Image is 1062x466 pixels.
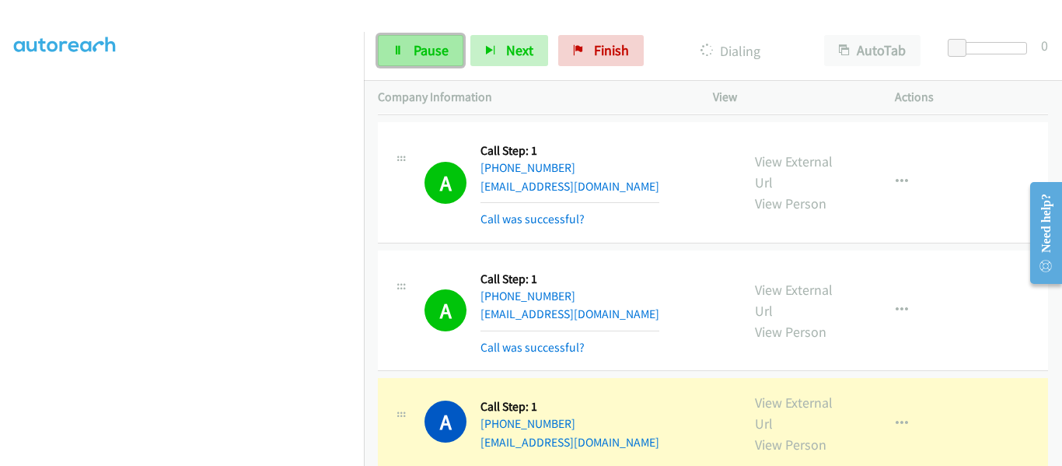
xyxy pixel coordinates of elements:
[755,194,826,212] a: View Person
[480,179,659,194] a: [EMAIL_ADDRESS][DOMAIN_NAME]
[480,272,659,287] h5: Call Step: 1
[378,35,463,66] a: Pause
[755,152,833,191] a: View External Url
[470,35,548,66] button: Next
[480,212,585,226] a: Call was successful?
[755,394,833,433] a: View External Url
[594,41,629,59] span: Finish
[755,281,833,320] a: View External Url
[1017,171,1062,295] iframe: Resource Center
[480,160,575,175] a: [PHONE_NUMBER]
[480,435,659,450] a: [EMAIL_ADDRESS][DOMAIN_NAME]
[895,88,1049,107] p: Actions
[424,162,466,204] h1: A
[824,35,921,66] button: AutoTab
[414,41,449,59] span: Pause
[755,323,826,341] a: View Person
[480,143,659,159] h5: Call Step: 1
[506,41,533,59] span: Next
[480,416,575,431] a: [PHONE_NUMBER]
[424,401,466,443] h1: A
[480,340,585,355] a: Call was successful?
[755,436,826,454] a: View Person
[665,40,796,61] p: Dialing
[713,88,867,107] p: View
[424,289,466,331] h1: A
[558,35,644,66] a: Finish
[378,88,685,107] p: Company Information
[480,399,659,415] h5: Call Step: 1
[480,289,575,303] a: [PHONE_NUMBER]
[1041,35,1048,56] div: 0
[480,307,659,321] a: [EMAIL_ADDRESS][DOMAIN_NAME]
